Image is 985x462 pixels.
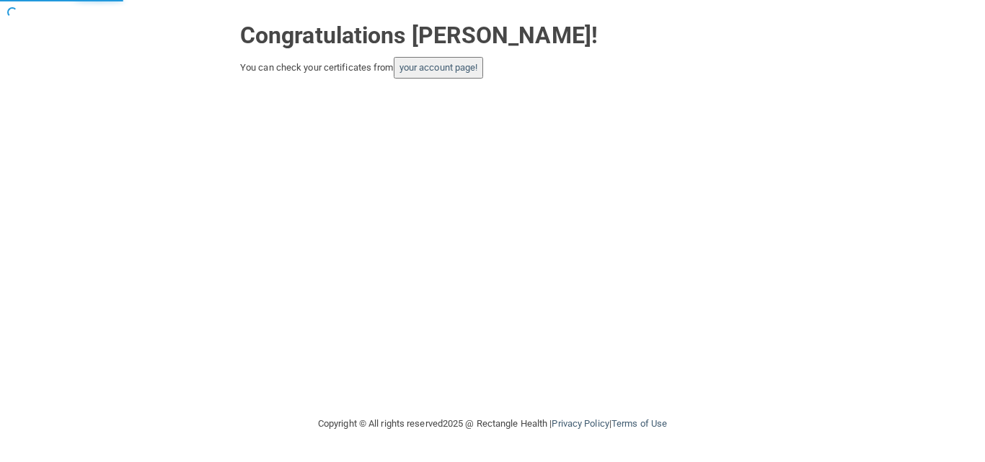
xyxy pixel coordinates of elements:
[240,57,745,79] div: You can check your certificates from
[552,418,609,429] a: Privacy Policy
[394,57,484,79] button: your account page!
[611,418,667,429] a: Terms of Use
[399,62,478,73] a: your account page!
[240,22,598,49] strong: Congratulations [PERSON_NAME]!
[229,401,756,447] div: Copyright © All rights reserved 2025 @ Rectangle Health | |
